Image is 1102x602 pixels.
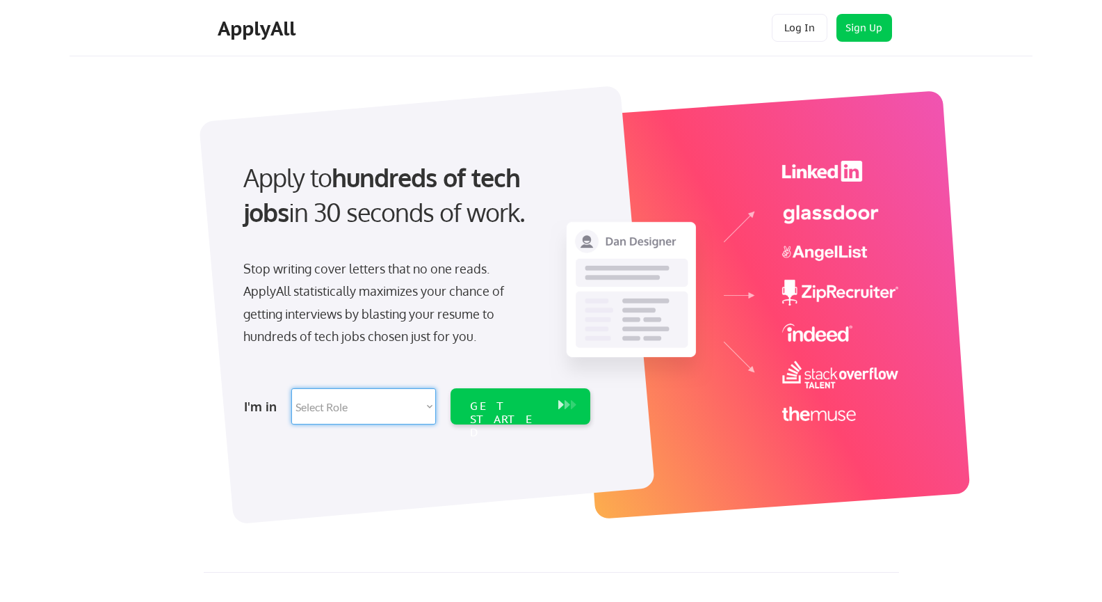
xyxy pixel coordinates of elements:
[243,160,585,230] div: Apply to in 30 seconds of work.
[244,395,283,418] div: I'm in
[243,161,526,228] strong: hundreds of tech jobs
[218,17,300,40] div: ApplyAll
[243,258,529,348] div: Stop writing cover letters that no one reads. ApplyAll statistically maximizes your chance of get...
[836,14,892,42] button: Sign Up
[772,14,827,42] button: Log In
[470,399,544,440] div: GET STARTED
